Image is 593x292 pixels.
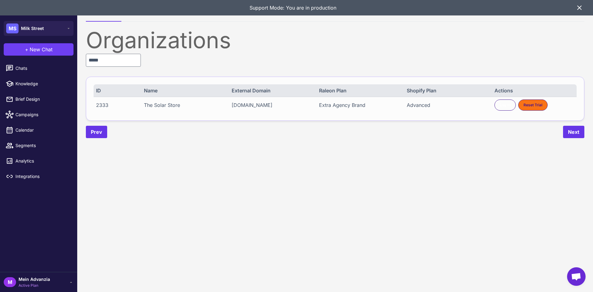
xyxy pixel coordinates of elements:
[4,277,16,287] div: M
[25,46,28,53] span: +
[319,101,399,109] div: Extra Agency Brand
[2,108,75,121] a: Campaigns
[2,93,75,106] a: Brief Design
[15,127,70,133] span: Calendar
[144,87,224,94] div: Name
[4,43,74,56] button: +New Chat
[494,87,574,94] div: Actions
[15,142,70,149] span: Segments
[2,124,75,137] a: Calendar
[232,87,311,94] div: External Domain
[2,62,75,75] a: Chats
[407,101,486,109] div: Advanced
[2,170,75,183] a: Integrations
[86,29,584,51] div: Organizations
[96,101,136,109] div: 2333
[144,101,224,109] div: The Solar Store
[2,154,75,167] a: Analytics
[15,173,70,180] span: Integrations
[567,267,586,286] div: Open chat
[2,77,75,90] a: Knowledge
[15,111,70,118] span: Campaigns
[96,87,136,94] div: ID
[30,46,53,53] span: New Chat
[524,102,542,108] span: Reset Trial
[15,96,70,103] span: Brief Design
[86,126,107,138] button: Prev
[563,126,584,138] button: Next
[19,276,50,283] span: Mein Advanzia
[15,80,70,87] span: Knowledge
[6,23,19,33] div: MS
[4,21,74,36] button: MSMilk Street
[15,65,70,72] span: Chats
[15,158,70,164] span: Analytics
[21,25,44,32] span: Milk Street
[407,87,486,94] div: Shopify Plan
[500,102,511,108] span: Log In
[319,87,399,94] div: Raleon Plan
[232,101,311,109] div: [DOMAIN_NAME]
[19,283,50,288] span: Active Plan
[2,139,75,152] a: Segments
